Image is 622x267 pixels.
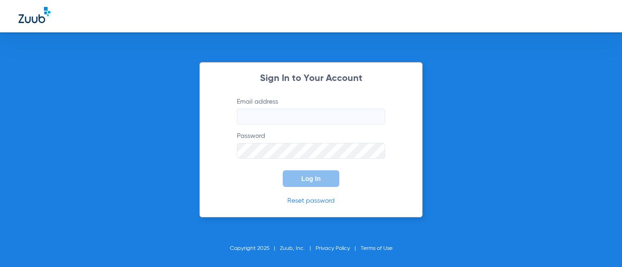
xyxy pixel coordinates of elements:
[576,223,622,267] iframe: Chat Widget
[301,175,321,182] span: Log In
[237,143,385,159] input: Password
[283,170,339,187] button: Log In
[287,198,335,204] a: Reset password
[19,7,51,23] img: Zuub Logo
[230,244,280,253] li: Copyright 2025
[237,97,385,124] label: Email address
[316,246,350,251] a: Privacy Policy
[361,246,393,251] a: Terms of Use
[237,109,385,124] input: Email address
[223,74,399,83] h2: Sign In to Your Account
[280,244,316,253] li: Zuub, Inc.
[237,131,385,159] label: Password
